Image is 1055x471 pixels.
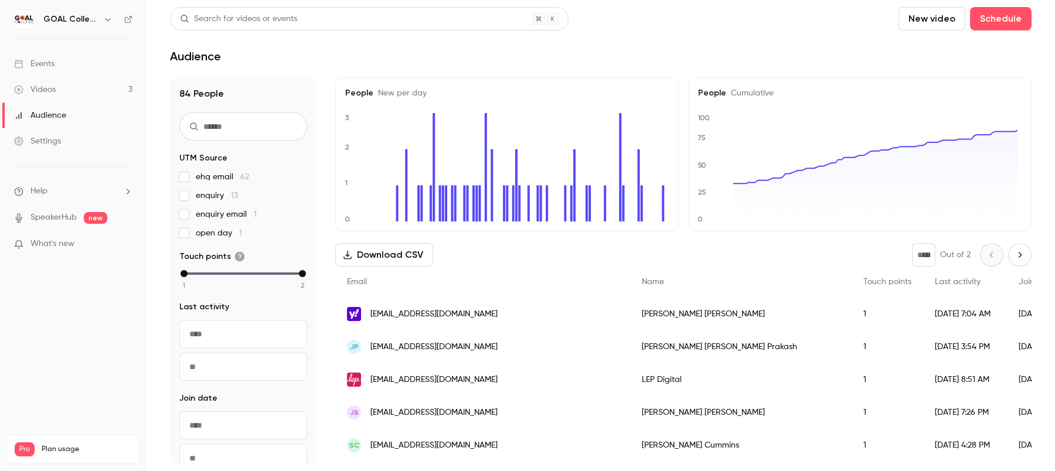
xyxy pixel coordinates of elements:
[196,171,249,183] span: ehq email
[852,298,923,330] div: 1
[349,440,359,450] span: SC
[30,211,77,224] a: SpeakerHub
[180,13,297,25] div: Search for videos or events
[726,89,774,97] span: Cumulative
[697,134,706,142] text: 75
[301,280,305,291] span: 2
[179,152,227,164] span: UTM Source
[14,185,132,197] li: help-dropdown-opener
[14,135,61,147] div: Settings
[852,330,923,363] div: 1
[347,278,367,286] span: Email
[196,209,257,220] span: enquiry email
[970,7,1032,30] button: Schedule
[923,298,1007,330] div: [DATE] 7:04 AM
[240,173,249,181] span: 62
[852,396,923,429] div: 1
[697,215,703,223] text: 0
[345,179,348,187] text: 1
[350,342,359,352] span: JP
[179,301,229,313] span: Last activity
[630,298,852,330] div: [PERSON_NAME] [PERSON_NAME]
[630,396,852,429] div: [PERSON_NAME] [PERSON_NAME]
[196,190,238,202] span: enquiry
[118,239,132,250] iframe: Noticeable Trigger
[30,185,47,197] span: Help
[299,270,306,277] div: max
[15,10,33,29] img: GOAL College
[345,143,349,151] text: 2
[239,229,242,237] span: 1
[335,243,433,267] button: Download CSV
[940,249,971,261] p: Out of 2
[935,278,981,286] span: Last activity
[923,396,1007,429] div: [DATE] 7:26 PM
[1019,278,1055,286] span: Join date
[350,407,359,418] span: JS
[923,330,1007,363] div: [DATE] 3:54 PM
[698,188,706,196] text: 25
[698,87,1022,99] h5: People
[183,280,185,291] span: 1
[923,429,1007,462] div: [DATE] 4:28 PM
[179,251,245,262] span: Touch points
[347,373,361,387] img: lep.digital
[254,210,257,219] span: 1
[1008,243,1032,267] button: Next page
[14,58,55,70] div: Events
[642,278,664,286] span: Name
[852,429,923,462] div: 1
[852,363,923,396] div: 1
[899,7,965,30] button: New video
[345,87,669,99] h5: People
[370,407,498,419] span: [EMAIL_ADDRESS][DOMAIN_NAME]
[630,429,852,462] div: [PERSON_NAME] Cummins
[181,270,188,277] div: min
[179,392,217,404] span: Join date
[42,445,132,454] span: Plan usage
[196,227,242,239] span: open day
[84,212,107,224] span: new
[697,161,706,169] text: 50
[170,49,221,63] h1: Audience
[347,307,361,321] img: yahoo.com.au
[630,330,852,363] div: [PERSON_NAME] [PERSON_NAME] Prakash
[630,363,852,396] div: LEP Digital
[14,84,56,95] div: Videos
[14,110,66,121] div: Audience
[30,238,74,250] span: What's new
[370,308,498,320] span: [EMAIL_ADDRESS][DOMAIN_NAME]
[43,13,98,25] h6: GOAL College
[345,215,350,223] text: 0
[370,374,498,386] span: [EMAIL_ADDRESS][DOMAIN_NAME]
[373,89,427,97] span: New per day
[370,341,498,353] span: [EMAIL_ADDRESS][DOMAIN_NAME]
[863,278,911,286] span: Touch points
[231,192,238,200] span: 13
[15,442,35,456] span: Pro
[179,87,307,101] h1: 84 People
[370,439,498,452] span: [EMAIL_ADDRESS][DOMAIN_NAME]
[923,363,1007,396] div: [DATE] 8:51 AM
[697,114,710,122] text: 100
[345,114,349,122] text: 3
